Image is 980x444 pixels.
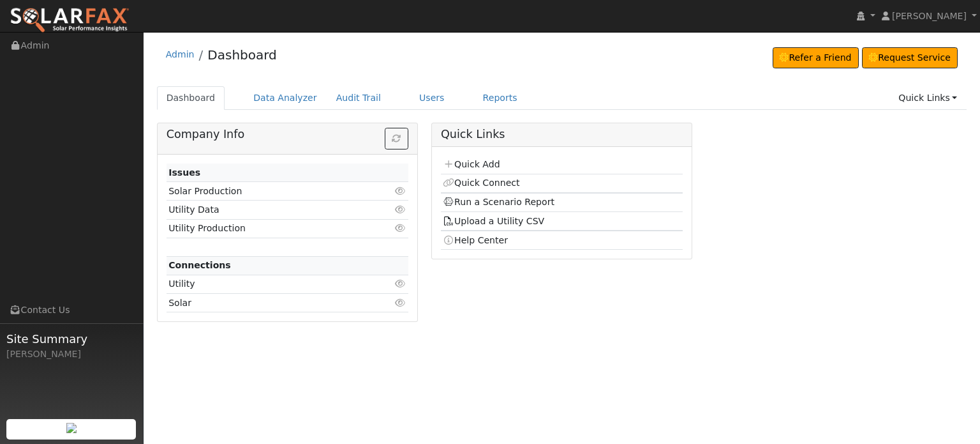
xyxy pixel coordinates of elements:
[395,279,406,288] i: Click to view
[892,11,967,21] span: [PERSON_NAME]
[443,235,508,245] a: Help Center
[167,201,369,219] td: Utility Data
[473,86,527,110] a: Reports
[167,294,369,312] td: Solar
[395,224,406,233] i: Click to view
[157,86,225,110] a: Dashboard
[66,423,77,433] img: retrieve
[443,178,519,188] a: Quick Connect
[443,159,500,169] a: Quick Add
[395,187,406,195] i: Click to view
[395,205,406,214] i: Click to view
[6,330,137,348] span: Site Summary
[773,47,859,69] a: Refer a Friend
[410,86,454,110] a: Users
[889,86,967,110] a: Quick Links
[6,348,137,361] div: [PERSON_NAME]
[395,298,406,307] i: Click to view
[167,275,369,293] td: Utility
[862,47,958,69] a: Request Service
[167,219,369,238] td: Utility Production
[327,86,390,110] a: Audit Trail
[167,182,369,201] td: Solar Production
[168,260,231,270] strong: Connections
[10,7,130,34] img: SolarFax
[167,128,408,141] h5: Company Info
[166,49,195,59] a: Admin
[207,47,277,63] a: Dashboard
[441,128,683,141] h5: Quick Links
[443,216,544,226] a: Upload a Utility CSV
[168,167,200,178] strong: Issues
[244,86,327,110] a: Data Analyzer
[443,197,554,207] a: Run a Scenario Report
